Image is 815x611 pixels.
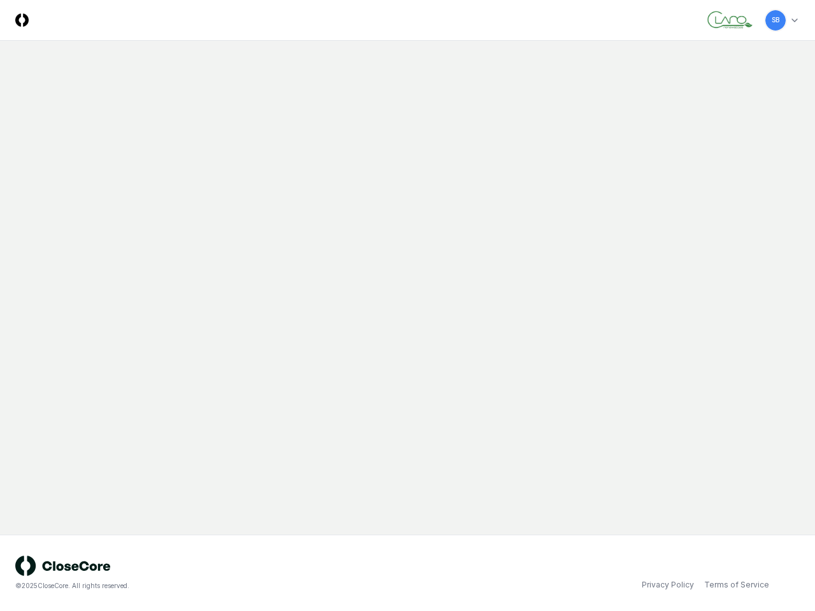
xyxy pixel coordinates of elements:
img: Logo [15,13,29,27]
a: Terms of Service [704,579,769,591]
img: Claro Renewables logo [706,10,754,31]
button: SB [764,9,787,32]
a: Privacy Policy [642,579,694,591]
span: SB [772,15,779,25]
div: © 2025 CloseCore. All rights reserved. [15,581,407,591]
img: logo [15,556,111,576]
